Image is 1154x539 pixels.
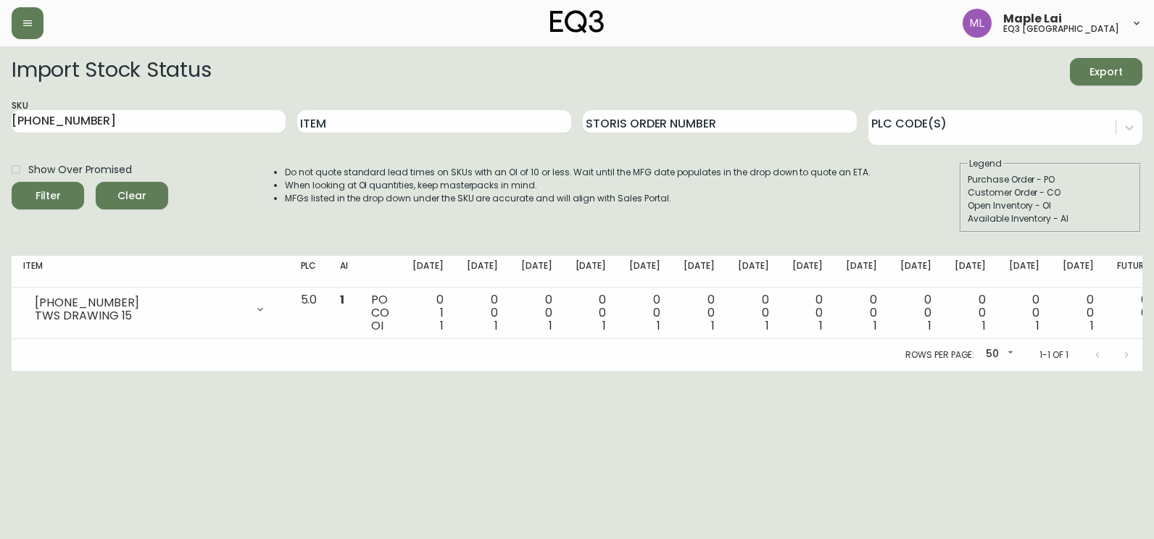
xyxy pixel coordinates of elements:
[982,317,986,334] span: 1
[819,317,823,334] span: 1
[684,293,715,333] div: 0 0
[900,293,931,333] div: 0 0
[1090,317,1094,334] span: 1
[494,317,498,334] span: 1
[455,256,510,288] th: [DATE]
[792,293,823,333] div: 0 0
[107,187,157,205] span: Clear
[1082,63,1131,81] span: Export
[550,10,604,33] img: logo
[371,293,389,333] div: PO CO
[521,293,552,333] div: 0 0
[1051,256,1105,288] th: [DATE]
[968,186,1133,199] div: Customer Order - CO
[1009,293,1040,333] div: 0 0
[12,58,211,85] h2: Import Stock Status
[467,293,498,333] div: 0 0
[726,256,781,288] th: [DATE]
[657,317,660,334] span: 1
[968,199,1133,212] div: Open Inventory - OI
[968,173,1133,186] div: Purchase Order - PO
[285,192,871,205] li: MFGs listed in the drop down under the SKU are accurate and will align with Sales Portal.
[1003,13,1062,25] span: Maple Lai
[765,317,769,334] span: 1
[510,256,564,288] th: [DATE]
[412,293,444,333] div: 0 1
[1070,58,1142,85] button: Export
[738,293,769,333] div: 0 0
[968,157,1003,170] legend: Legend
[1117,293,1148,333] div: 0 0
[401,256,455,288] th: [DATE]
[997,256,1052,288] th: [DATE]
[672,256,726,288] th: [DATE]
[943,256,997,288] th: [DATE]
[968,212,1133,225] div: Available Inventory - AI
[1039,348,1068,362] p: 1-1 of 1
[289,256,329,288] th: PLC
[955,293,986,333] div: 0 0
[1036,317,1039,334] span: 1
[340,291,344,308] span: 1
[846,293,877,333] div: 0 0
[328,256,360,288] th: AI
[96,182,168,209] button: Clear
[1003,25,1119,33] h5: eq3 [GEOGRAPHIC_DATA]
[549,317,552,334] span: 1
[440,317,444,334] span: 1
[928,317,931,334] span: 1
[618,256,672,288] th: [DATE]
[576,293,607,333] div: 0 0
[1063,293,1094,333] div: 0 0
[289,288,329,339] td: 5.0
[834,256,889,288] th: [DATE]
[36,187,61,205] div: Filter
[23,293,278,325] div: [PHONE_NUMBER]TWS DRAWING 15
[711,317,715,334] span: 1
[781,256,835,288] th: [DATE]
[629,293,660,333] div: 0 0
[285,179,871,192] li: When looking at OI quantities, keep masterpacks in mind.
[12,256,289,288] th: Item
[564,256,618,288] th: [DATE]
[905,348,974,362] p: Rows per page:
[285,166,871,179] li: Do not quote standard lead times on SKUs with an OI of 10 or less. Wait until the MFG date popula...
[35,309,246,322] div: TWS DRAWING 15
[963,9,992,38] img: 61e28cffcf8cc9f4e300d877dd684943
[35,296,246,309] div: [PHONE_NUMBER]
[28,162,132,177] span: Show Over Promised
[873,317,877,334] span: 1
[12,182,84,209] button: Filter
[980,343,1016,367] div: 50
[889,256,943,288] th: [DATE]
[371,317,383,334] span: OI
[602,317,606,334] span: 1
